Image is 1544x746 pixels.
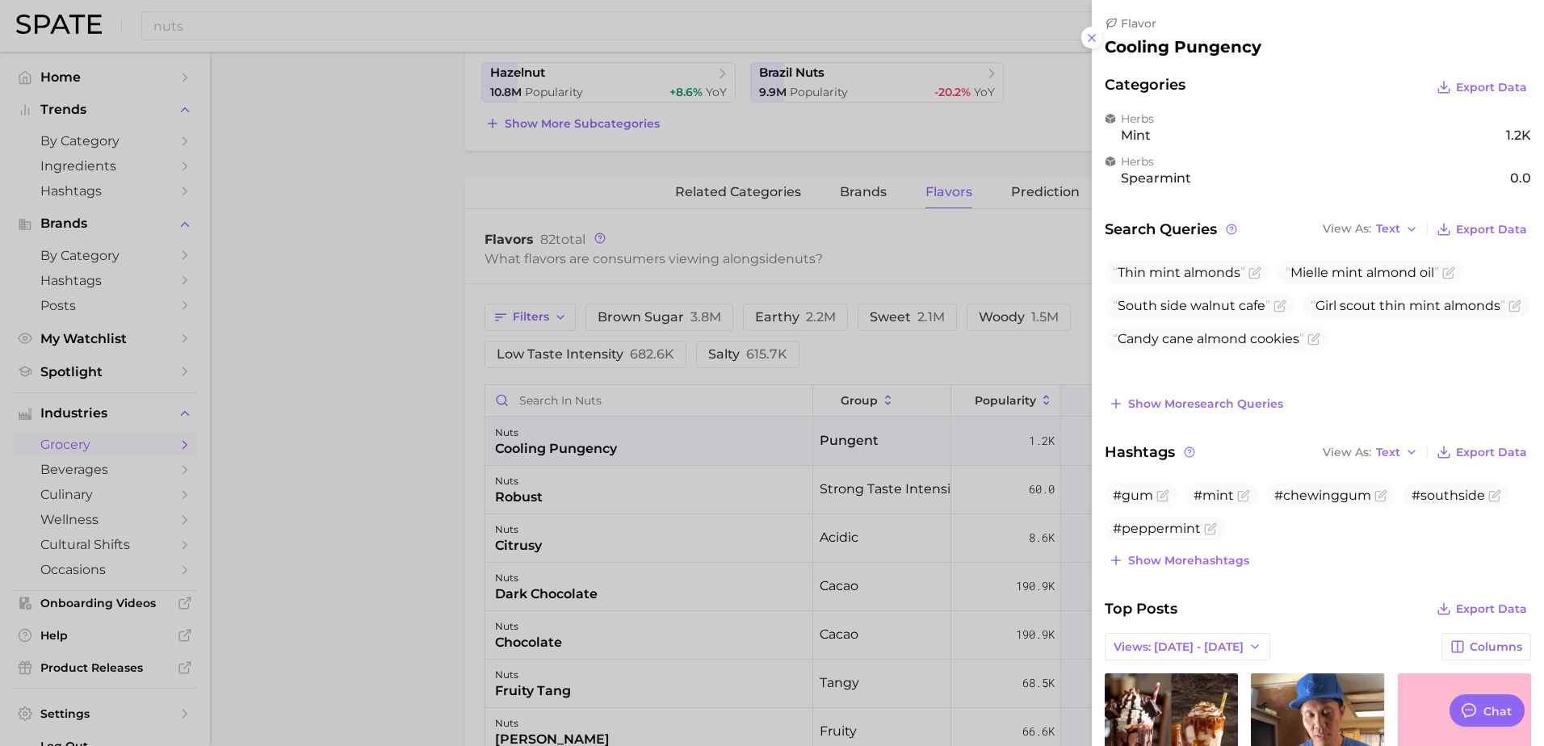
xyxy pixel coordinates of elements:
button: Export Data [1433,441,1531,463]
button: Export Data [1433,76,1531,98]
a: spearmint [1121,170,1191,186]
button: Flag as miscategorized or irrelevant [1307,333,1320,346]
button: Flag as miscategorized or irrelevant [1237,489,1250,502]
button: Flag as miscategorized or irrelevant [1508,300,1521,312]
a: mint [1121,128,1151,143]
button: Export Data [1433,218,1531,241]
button: Show morehashtags [1105,549,1253,572]
span: Text [1376,448,1400,457]
button: Flag as miscategorized or irrelevant [1248,266,1261,279]
span: 0.0 [1510,170,1531,186]
span: Show more hashtags [1128,554,1249,568]
span: Mielle mint almond oil [1286,265,1439,280]
button: View AsText [1319,442,1422,463]
button: Columns [1441,633,1531,660]
span: herbs [1121,154,1531,169]
span: Thin mint almonds [1113,265,1245,280]
span: Top Posts [1105,597,1177,620]
button: Show moresearch queries [1105,392,1287,415]
span: Flavor [1121,16,1156,31]
div: Categories [1105,76,1531,98]
button: View AsText [1319,219,1422,240]
span: #peppermint [1113,521,1201,536]
button: Export Data [1433,597,1531,620]
span: Hashtags [1105,441,1198,463]
span: Show more search queries [1128,397,1283,411]
span: Export Data [1456,602,1527,616]
span: #chewinggum [1274,488,1371,503]
span: Export Data [1456,81,1527,94]
span: #mint [1194,488,1234,503]
span: 1.2k [1506,128,1531,143]
span: View As [1323,448,1371,457]
span: Export Data [1456,223,1527,237]
button: Flag as miscategorized or irrelevant [1156,489,1169,502]
span: South side walnut cafe [1113,298,1270,313]
span: Columns [1470,640,1522,654]
button: Flag as miscategorized or irrelevant [1273,300,1286,312]
span: Views: [DATE] - [DATE] [1114,640,1244,654]
span: Search Queries [1105,218,1240,241]
button: Flag as miscategorized or irrelevant [1374,489,1387,502]
span: herbs [1121,111,1531,126]
span: Candy cane almond cookies [1113,331,1304,346]
span: Girl scout thin mint almonds [1311,298,1505,313]
button: Flag as miscategorized or irrelevant [1204,522,1217,535]
h2: cooling pungency [1105,37,1261,57]
button: Flag as miscategorized or irrelevant [1488,489,1501,502]
button: Views: [DATE] - [DATE] [1105,633,1270,660]
span: Text [1376,224,1400,233]
button: Flag as miscategorized or irrelevant [1442,266,1455,279]
span: #gum [1113,488,1153,503]
span: Export Data [1456,446,1527,459]
span: #southside [1412,488,1485,503]
span: View As [1323,224,1371,233]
